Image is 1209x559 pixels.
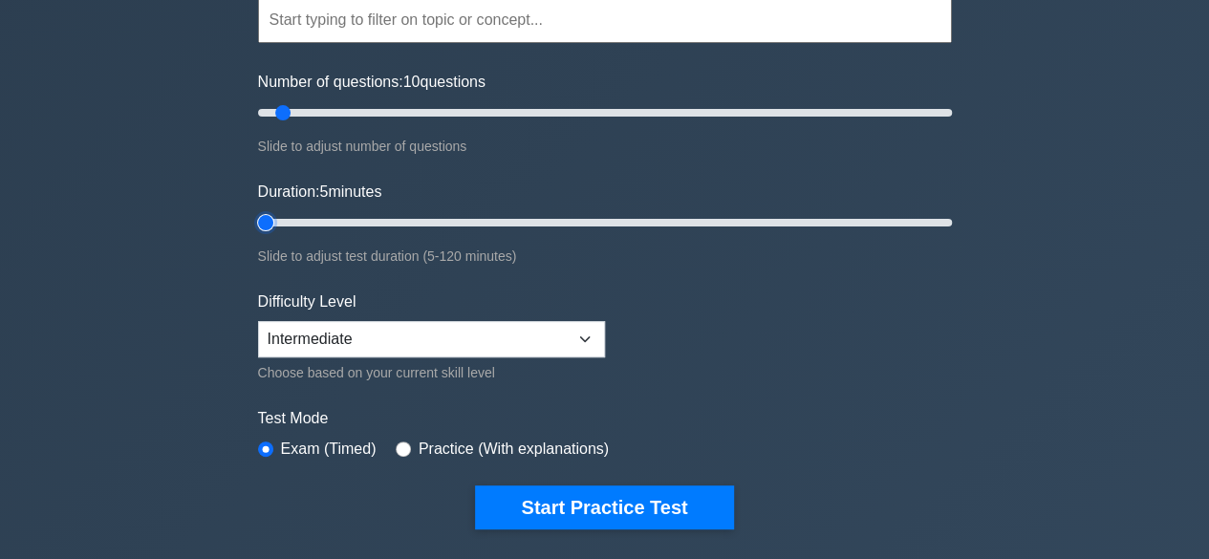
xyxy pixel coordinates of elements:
[258,361,605,384] div: Choose based on your current skill level
[475,485,733,529] button: Start Practice Test
[258,135,952,158] div: Slide to adjust number of questions
[258,181,382,204] label: Duration: minutes
[258,71,486,94] label: Number of questions: questions
[403,74,421,90] span: 10
[281,438,377,461] label: Exam (Timed)
[258,245,952,268] div: Slide to adjust test duration (5-120 minutes)
[258,290,356,313] label: Difficulty Level
[319,183,328,200] span: 5
[419,438,609,461] label: Practice (With explanations)
[258,407,952,430] label: Test Mode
